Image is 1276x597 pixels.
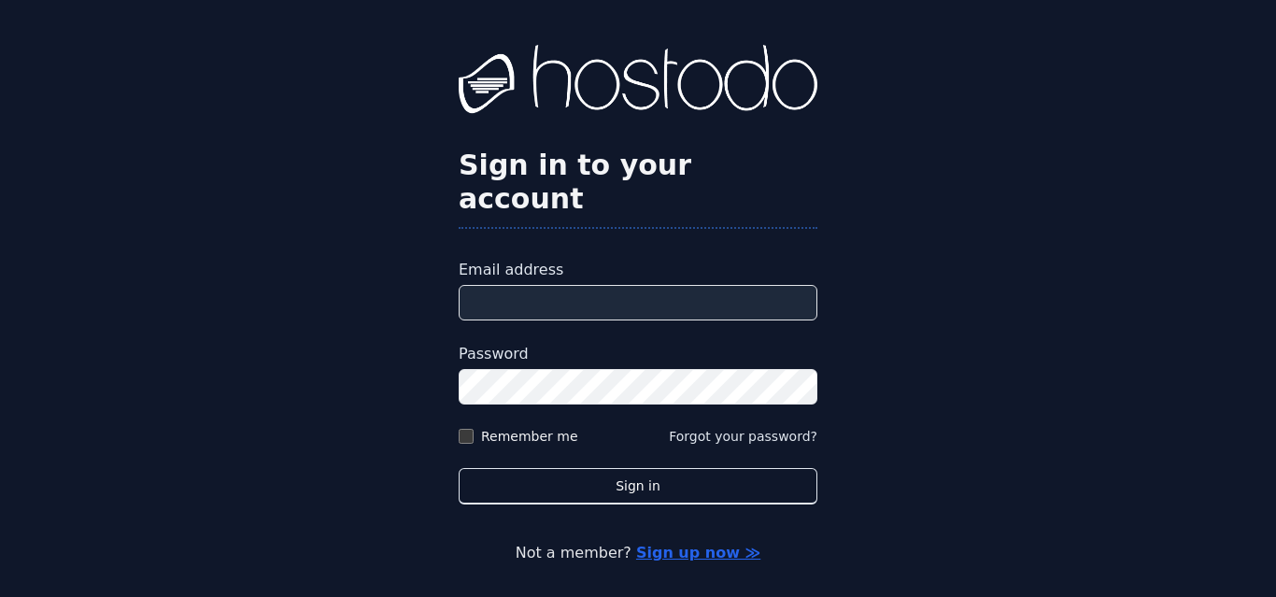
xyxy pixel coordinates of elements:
label: Password [459,343,817,365]
h2: Sign in to your account [459,149,817,216]
a: Sign up now ≫ [636,544,760,561]
p: Not a member? [90,542,1186,564]
label: Email address [459,259,817,281]
label: Remember me [481,427,578,446]
img: Hostodo [459,45,817,120]
button: Sign in [459,468,817,505]
button: Forgot your password? [669,427,817,446]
